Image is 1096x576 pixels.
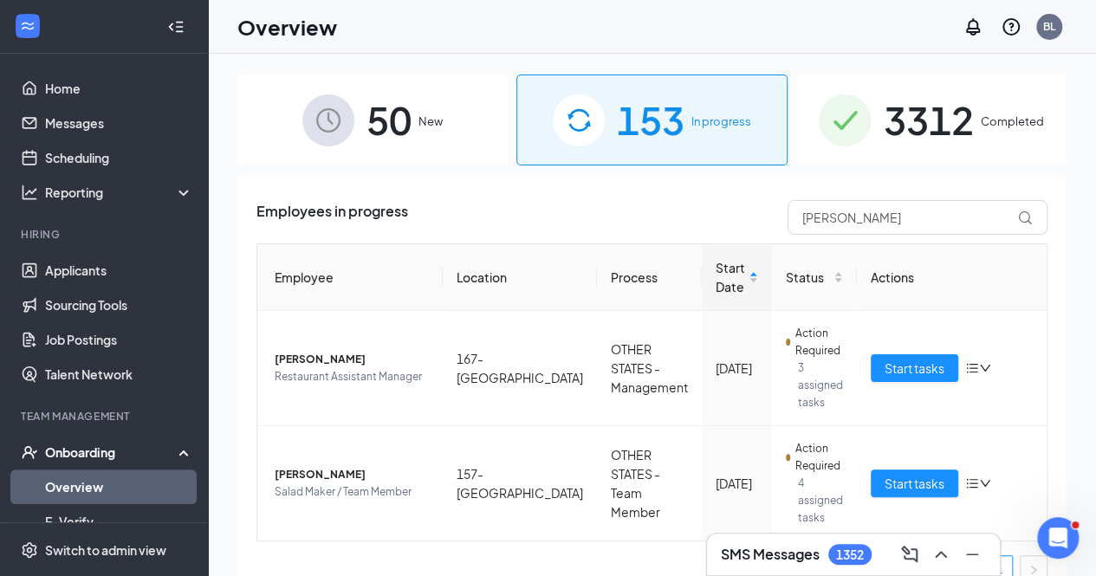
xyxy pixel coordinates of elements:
[597,244,702,311] th: Process
[885,474,944,493] span: Start tasks
[167,18,185,36] svg: Collapse
[798,475,843,527] span: 4 assigned tasks
[597,311,702,426] td: OTHER STATES - Management
[721,545,820,564] h3: SMS Messages
[1001,16,1021,37] svg: QuestionInfo
[45,357,193,392] a: Talent Network
[716,359,758,378] div: [DATE]
[443,311,597,426] td: 167-[GEOGRAPHIC_DATA]
[366,90,412,150] span: 50
[443,426,597,540] td: 157-[GEOGRAPHIC_DATA]
[237,12,337,42] h1: Overview
[45,71,193,106] a: Home
[21,227,190,242] div: Hiring
[896,540,924,568] button: ComposeMessage
[786,268,830,287] span: Status
[443,244,597,311] th: Location
[1043,19,1055,34] div: BL
[1028,565,1039,575] span: right
[958,540,986,568] button: Minimize
[980,113,1043,130] span: Completed
[45,541,166,559] div: Switch to admin view
[418,113,443,130] span: New
[275,368,429,385] span: Restaurant Assistant Manager
[617,90,684,150] span: 153
[45,253,193,288] a: Applicants
[45,140,193,175] a: Scheduling
[798,359,843,411] span: 3 assigned tasks
[927,540,955,568] button: ChevronUp
[45,504,193,539] a: E-Verify
[883,90,973,150] span: 3312
[979,477,991,489] span: down
[871,469,958,497] button: Start tasks
[788,200,1047,235] input: Search by Name, Job Posting, or Process
[772,244,857,311] th: Status
[45,288,193,322] a: Sourcing Tools
[275,466,429,483] span: [PERSON_NAME]
[21,541,38,559] svg: Settings
[275,483,429,501] span: Salad Maker / Team Member
[21,184,38,201] svg: Analysis
[257,244,443,311] th: Employee
[45,184,194,201] div: Reporting
[836,547,864,562] div: 1352
[275,351,429,368] span: [PERSON_NAME]
[885,359,944,378] span: Start tasks
[965,476,979,490] span: bars
[931,544,951,565] svg: ChevronUp
[19,17,36,35] svg: WorkstreamLogo
[716,258,745,296] span: Start Date
[45,443,178,461] div: Onboarding
[45,106,193,140] a: Messages
[979,362,991,374] span: down
[857,244,1047,311] th: Actions
[963,16,983,37] svg: Notifications
[691,113,751,130] span: In progress
[716,474,758,493] div: [DATE]
[45,469,193,504] a: Overview
[21,443,38,461] svg: UserCheck
[965,361,979,375] span: bars
[597,426,702,540] td: OTHER STATES - Team Member
[256,200,408,235] span: Employees in progress
[899,544,920,565] svg: ComposeMessage
[871,354,958,382] button: Start tasks
[21,409,190,424] div: Team Management
[795,325,843,359] span: Action Required
[962,544,983,565] svg: Minimize
[795,440,843,475] span: Action Required
[45,322,193,357] a: Job Postings
[1037,517,1079,559] iframe: Intercom live chat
